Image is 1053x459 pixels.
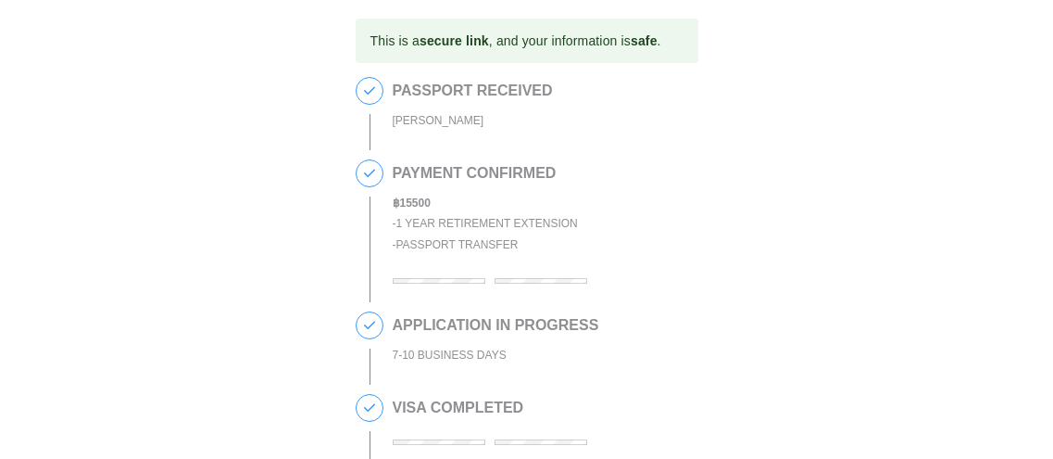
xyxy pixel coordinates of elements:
div: - 1 Year Retirement Extension [393,213,596,235]
b: safe [631,33,658,48]
span: 4 [357,395,382,421]
span: 2 [357,160,382,186]
b: ฿ 15500 [393,197,431,210]
h2: PASSPORT RECEIVED [393,83,553,99]
div: This is a , and your information is . [370,24,661,57]
div: - Passport Transfer [393,235,596,256]
b: secure link [420,33,489,48]
span: 3 [357,312,382,338]
h2: PAYMENT CONFIRMED [393,165,596,182]
div: 7-10 BUSINESS DAYS [393,345,599,366]
h2: APPLICATION IN PROGRESS [393,317,599,334]
div: [PERSON_NAME] [393,110,553,132]
span: 1 [357,78,382,104]
h2: VISA COMPLETED [393,400,689,416]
